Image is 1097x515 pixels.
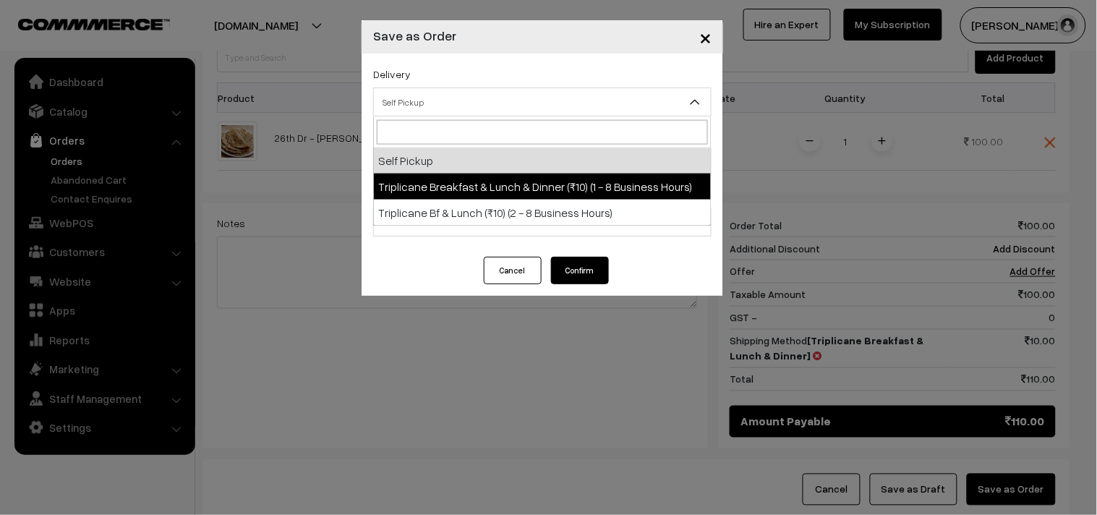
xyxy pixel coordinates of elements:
label: Delivery [373,67,411,82]
button: Close [688,14,723,59]
span: Self Pickup [373,88,712,116]
span: × [699,23,712,50]
li: Triplicane Bf & Lunch (₹10) (2 - 8 Business Hours) [374,200,711,226]
li: Triplicane Breakfast & Lunch & Dinner (₹10) (1 - 8 Business Hours) [374,174,711,200]
button: Confirm [551,257,609,284]
li: Self Pickup [374,148,711,174]
button: Cancel [484,257,542,284]
h4: Save as Order [373,26,456,46]
span: Self Pickup [374,90,711,115]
